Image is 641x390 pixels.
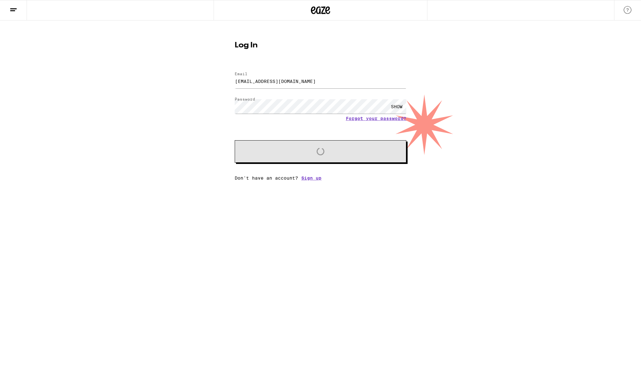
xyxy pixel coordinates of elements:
a: Sign up [301,175,321,181]
h1: Log In [235,42,406,49]
div: Don't have an account? [235,175,406,181]
div: SHOW [387,99,406,114]
input: Email [235,74,406,88]
label: Password [235,97,255,101]
a: Forgot your password? [346,116,406,121]
label: Email [235,72,247,76]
